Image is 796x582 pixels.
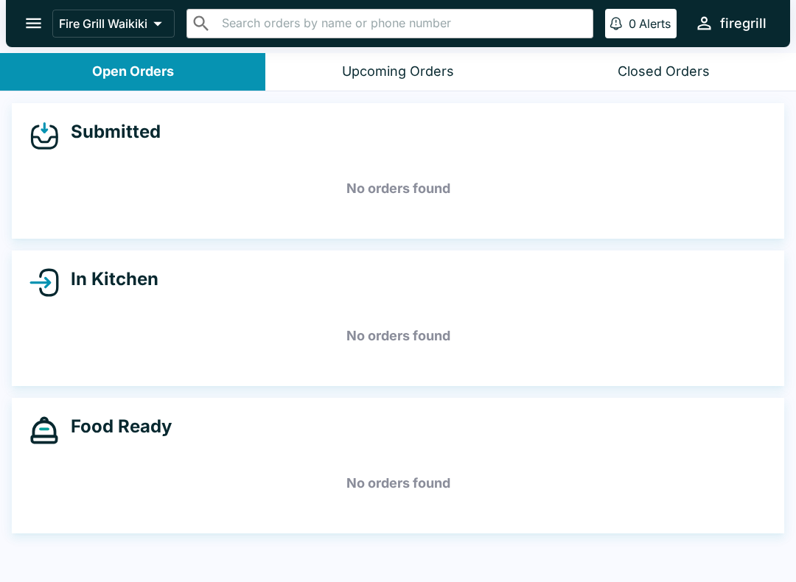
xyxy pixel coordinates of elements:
[92,63,174,80] div: Open Orders
[629,16,636,31] p: 0
[217,13,587,34] input: Search orders by name or phone number
[618,63,710,80] div: Closed Orders
[720,15,767,32] div: firegrill
[29,309,767,362] h5: No orders found
[15,4,52,42] button: open drawer
[342,63,454,80] div: Upcoming Orders
[59,121,161,143] h4: Submitted
[59,16,147,31] p: Fire Grill Waikiki
[52,10,175,38] button: Fire Grill Waikiki
[639,16,671,31] p: Alerts
[59,268,158,290] h4: In Kitchen
[29,162,767,215] h5: No orders found
[29,457,767,510] h5: No orders found
[59,416,172,438] h4: Food Ready
[688,7,772,39] button: firegrill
